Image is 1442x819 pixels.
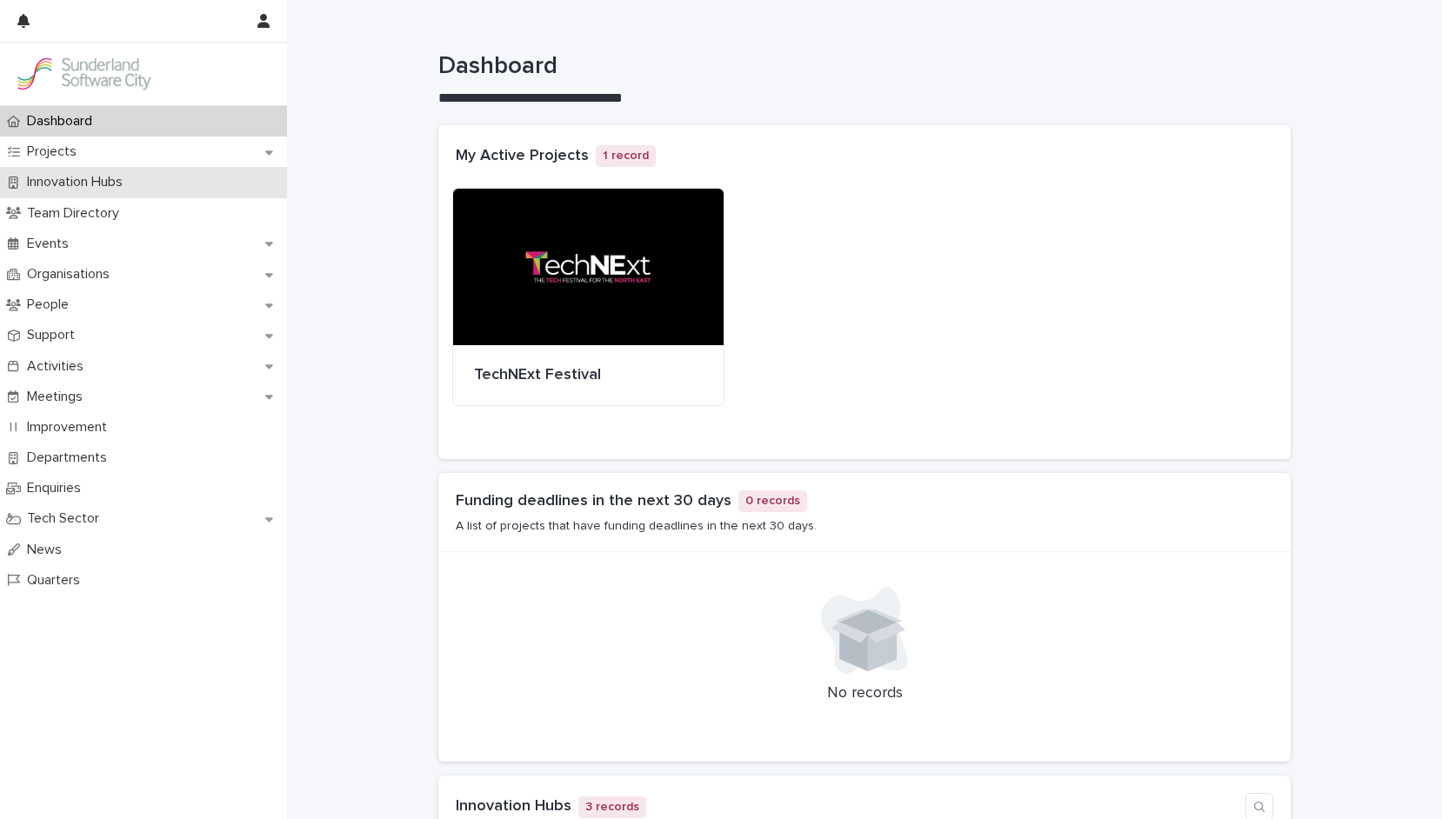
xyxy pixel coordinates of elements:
[20,236,83,252] p: Events
[738,490,807,512] p: 0 records
[456,493,731,509] a: Funding deadlines in the next 30 days
[449,684,1280,703] p: No records
[452,188,724,407] a: TechNExt Festival
[20,296,83,313] p: People
[20,205,133,222] p: Team Directory
[20,480,95,496] p: Enquiries
[20,419,121,436] p: Improvement
[14,57,153,91] img: Kay6KQejSz2FjblR6DWv
[20,143,90,160] p: Projects
[20,174,137,190] p: Innovation Hubs
[438,52,1291,82] h1: Dashboard
[20,542,76,558] p: News
[20,449,121,466] p: Departments
[456,148,589,163] a: My Active Projects
[578,796,646,818] p: 3 records
[456,519,817,534] p: A list of projects that have funding deadlines in the next 30 days.
[474,366,703,385] p: TechNExt Festival
[20,113,106,130] p: Dashboard
[20,510,113,527] p: Tech Sector
[20,358,97,375] p: Activities
[596,145,656,167] p: 1 record
[20,572,94,589] p: Quarters
[20,389,97,405] p: Meetings
[20,266,124,283] p: Organisations
[20,327,89,343] p: Support
[456,798,571,814] a: Innovation Hubs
